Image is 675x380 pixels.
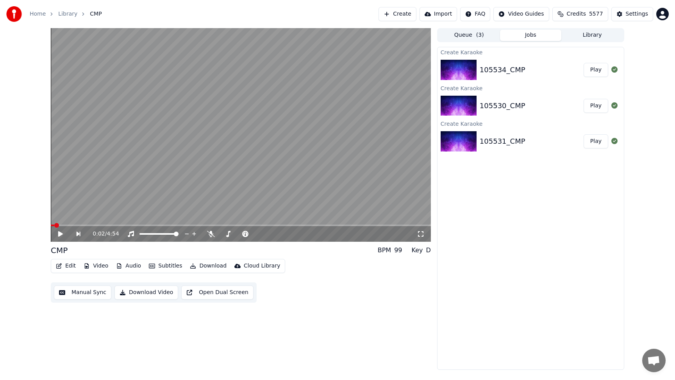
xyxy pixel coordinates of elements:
span: 5577 [589,10,603,18]
button: Create [379,7,416,21]
button: Manual Sync [54,285,111,300]
div: 105534_CMP [480,64,525,75]
nav: breadcrumb [30,10,102,18]
div: 105530_CMP [480,100,525,111]
button: Library [561,30,623,41]
button: Download Video [114,285,178,300]
div: Create Karaoke [437,83,624,93]
a: Open chat [642,349,666,372]
div: Key [412,246,423,255]
button: Audio [113,260,144,271]
div: / [93,230,111,238]
button: Play [584,134,608,148]
button: Download [187,260,230,271]
button: Settings [611,7,653,21]
span: 4:54 [107,230,119,238]
div: Cloud Library [244,262,280,270]
div: D [426,246,431,255]
span: 0:02 [93,230,105,238]
img: youka [6,6,22,22]
div: Settings [626,10,648,18]
button: Subtitles [146,260,185,271]
button: Video Guides [493,7,549,21]
span: ( 3 ) [476,31,484,39]
button: Video [80,260,111,271]
div: 105531_CMP [480,136,525,147]
div: BPM [378,246,391,255]
button: FAQ [460,7,490,21]
button: Credits5577 [552,7,608,21]
button: Edit [53,260,79,271]
button: Import [420,7,457,21]
div: CMP [51,245,68,256]
a: Library [58,10,77,18]
button: Open Dual Screen [181,285,254,300]
span: CMP [90,10,102,18]
button: Play [584,99,608,113]
div: 99 [394,246,402,255]
span: Credits [567,10,586,18]
button: Play [584,63,608,77]
button: Queue [438,30,500,41]
a: Home [30,10,46,18]
div: Create Karaoke [437,47,624,57]
button: Jobs [500,30,562,41]
div: Create Karaoke [437,119,624,128]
